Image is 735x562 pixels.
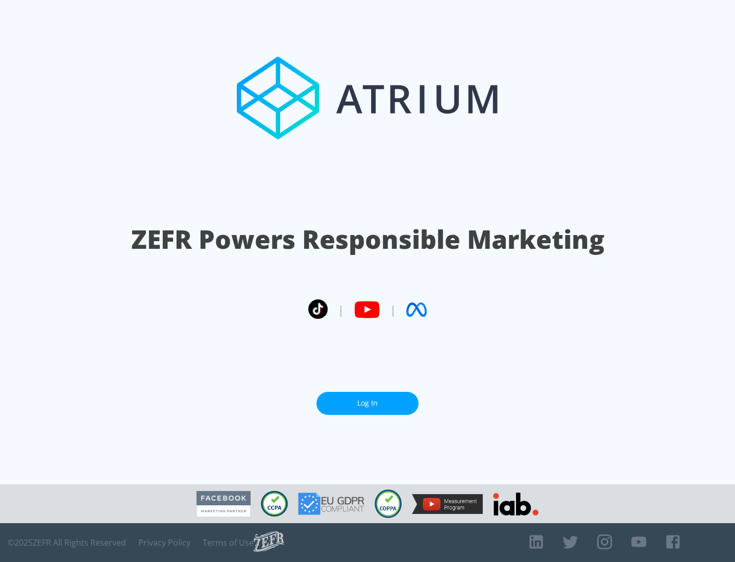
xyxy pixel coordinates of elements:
img: COPPA Compliant [375,489,402,518]
h1: ZEFR Powers Responsible Marketing [131,222,604,257]
a: Terms of Use [203,537,254,548]
img: IAB [493,493,538,516]
span: | [338,302,344,317]
img: YouTube Measurement Program [412,494,483,514]
span: © 2025 ZEFR All Rights Reserved [8,537,126,548]
img: Facebook Marketing Partner [197,491,251,517]
span: | [390,302,396,317]
a: Log In [316,392,419,415]
a: Privacy Policy [138,537,190,548]
img: CCPA Compliant [261,491,288,517]
img: GDPR Compliant [298,493,364,515]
